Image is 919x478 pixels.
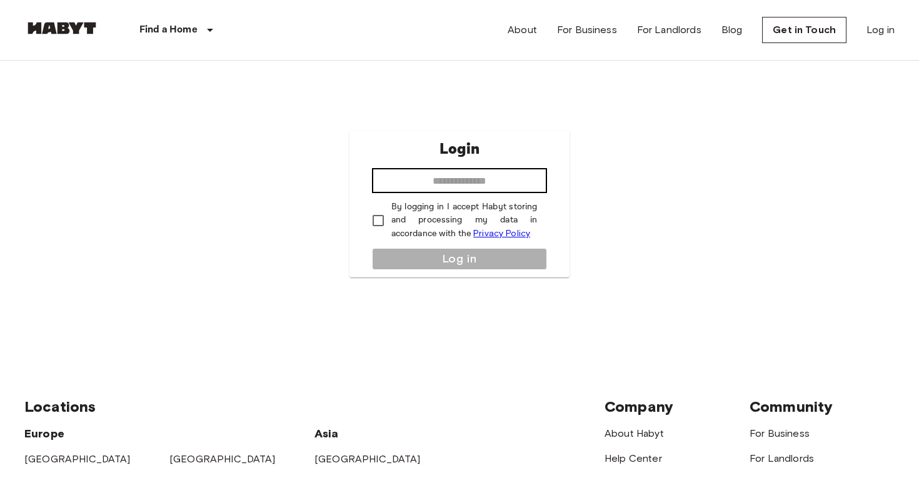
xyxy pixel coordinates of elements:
[762,17,846,43] a: Get in Touch
[439,138,480,161] p: Login
[314,427,339,441] span: Asia
[605,427,664,439] a: About Habyt
[139,22,198,37] p: Find a Home
[750,452,814,464] a: For Landlords
[750,397,833,416] span: Community
[24,453,131,465] a: [GEOGRAPHIC_DATA]
[314,453,421,465] a: [GEOGRAPHIC_DATA]
[391,201,538,241] p: By logging in I accept Habyt storing and processing my data in accordance with the
[24,427,64,441] span: Europe
[169,453,276,465] a: [GEOGRAPHIC_DATA]
[750,427,810,439] a: For Business
[24,397,96,416] span: Locations
[721,22,743,37] a: Blog
[605,452,662,464] a: Help Center
[508,22,537,37] a: About
[637,22,701,37] a: For Landlords
[605,397,673,416] span: Company
[557,22,617,37] a: For Business
[24,22,99,34] img: Habyt
[473,228,530,239] a: Privacy Policy
[866,22,895,37] a: Log in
